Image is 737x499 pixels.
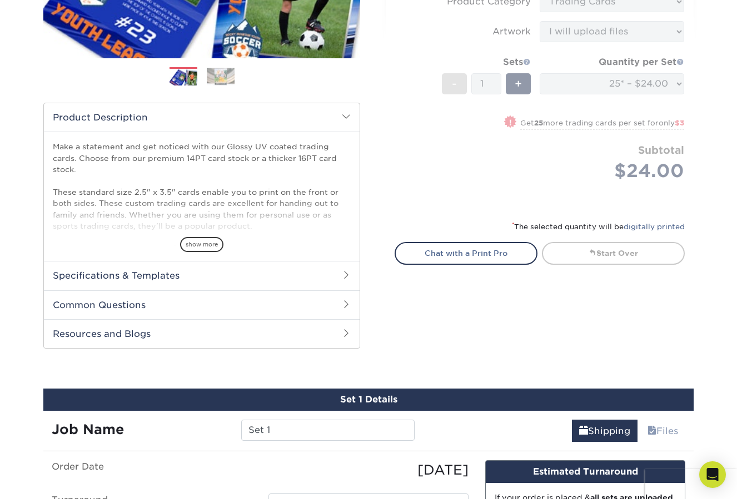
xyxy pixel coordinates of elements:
div: Set 1 Details [43,389,694,411]
input: Enter a job name [241,420,414,441]
span: show more [180,237,223,252]
a: Shipping [572,420,638,442]
span: files [648,426,656,436]
div: [DATE] [260,460,477,480]
div: Open Intercom Messenger [699,461,726,488]
a: digitally printed [624,223,685,231]
div: Estimated Turnaround [486,461,685,483]
span: shipping [579,426,588,436]
h2: Product Description [44,103,360,132]
small: The selected quantity will be [512,223,685,231]
h2: Specifications & Templates [44,261,360,290]
strong: Job Name [52,421,124,437]
a: Start Over [542,242,685,264]
img: Trading Cards 01 [170,68,197,87]
h2: Resources and Blogs [44,319,360,348]
a: Files [640,420,685,442]
img: Trading Cards 02 [207,68,235,85]
a: Chat with a Print Pro [395,242,537,264]
p: Make a statement and get noticed with our Glossy UV coated trading cards. Choose from our premium... [53,141,351,277]
label: Order Date [43,460,260,480]
h2: Common Questions [44,290,360,319]
iframe: Google Customer Reviews [645,469,737,499]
